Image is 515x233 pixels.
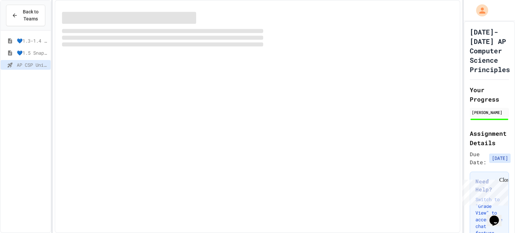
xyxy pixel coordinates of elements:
[17,49,48,56] span: 💙1.5 Snap! ScavengerHunt
[470,129,509,148] h2: Assignment Details
[17,37,48,44] span: 💙1.3-1.4 WelcometoSnap!
[470,85,509,104] h2: Your Progress
[459,177,508,206] iframe: chat widget
[470,150,487,166] span: Due Date:
[489,154,511,163] span: [DATE]
[472,109,507,115] div: [PERSON_NAME]
[22,8,40,22] span: Back to Teams
[469,3,490,18] div: My Account
[6,5,45,26] button: Back to Teams
[3,3,46,43] div: Chat with us now!Close
[17,61,48,68] span: AP CSP Unit 1 Review
[470,27,510,74] h1: [DATE]-[DATE] AP Computer Science Principles
[487,206,508,226] iframe: chat widget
